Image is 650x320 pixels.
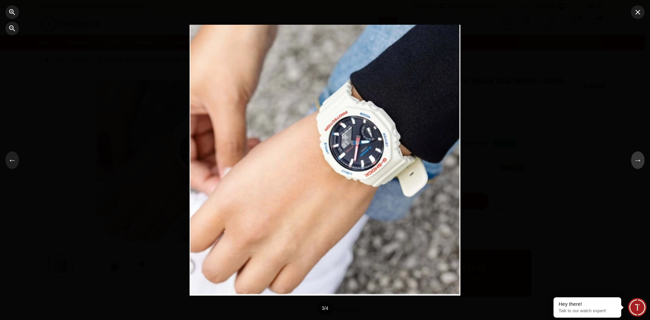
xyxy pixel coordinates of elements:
button: → [631,151,645,169]
p: Talk to our watch expert! [559,308,616,314]
div: Hey there! [559,301,616,307]
div: 3 / 4 [316,302,333,315]
button: ← [5,151,19,169]
div: Chat Widget [628,298,647,317]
